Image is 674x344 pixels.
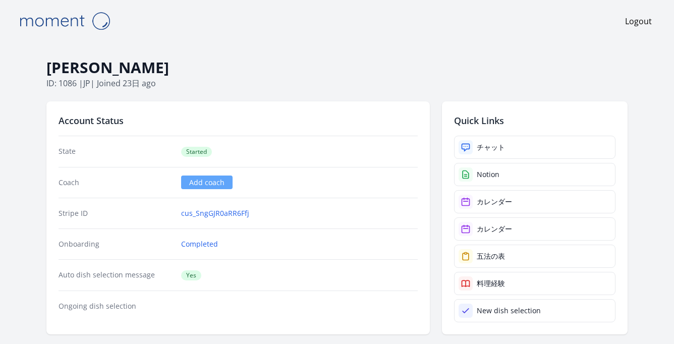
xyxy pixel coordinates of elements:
dt: Auto dish selection message [59,270,173,280]
a: チャット [454,136,615,159]
span: Yes [181,270,201,280]
div: Notion [477,169,499,180]
div: カレンダー [477,224,512,234]
a: 料理経験 [454,272,615,295]
div: 料理経験 [477,278,505,289]
span: jp [83,78,90,89]
a: Notion [454,163,615,186]
div: カレンダー [477,197,512,207]
a: New dish selection [454,299,615,322]
a: Logout [625,15,652,27]
img: Moment [14,8,115,34]
a: 五法の表 [454,245,615,268]
h2: Quick Links [454,113,615,128]
span: Started [181,147,212,157]
a: cus_SngGJR0aRR6Ffj [181,208,249,218]
dt: Stripe ID [59,208,173,218]
a: カレンダー [454,190,615,213]
dt: Onboarding [59,239,173,249]
h2: Account Status [59,113,418,128]
a: カレンダー [454,217,615,241]
a: Completed [181,239,218,249]
dt: State [59,146,173,157]
div: New dish selection [477,306,541,316]
a: Add coach [181,176,233,189]
dt: Coach [59,178,173,188]
h1: [PERSON_NAME] [46,58,628,77]
dt: Ongoing dish selection [59,301,173,311]
div: チャット [477,142,505,152]
p: ID: 1086 | | Joined 23日 ago [46,77,628,89]
div: 五法の表 [477,251,505,261]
